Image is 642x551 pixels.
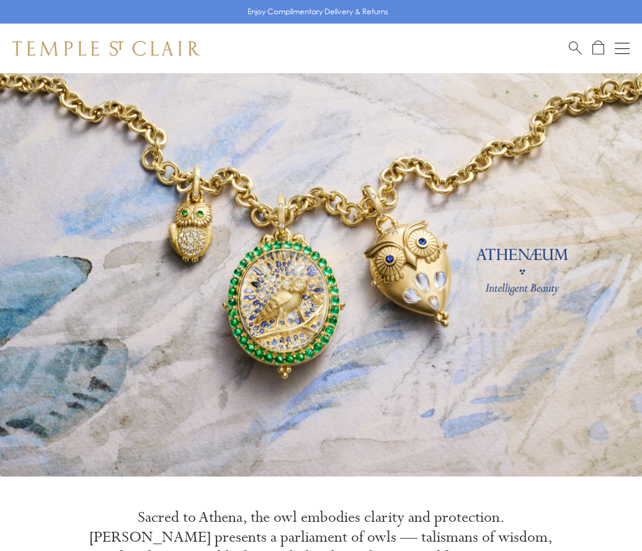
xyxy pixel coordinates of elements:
a: Open Shopping Bag [592,40,604,56]
button: Open navigation [615,41,630,56]
a: Search [569,40,582,56]
img: Temple St. Clair [12,41,200,56]
p: Enjoy Complimentary Delivery & Returns [247,6,388,18]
